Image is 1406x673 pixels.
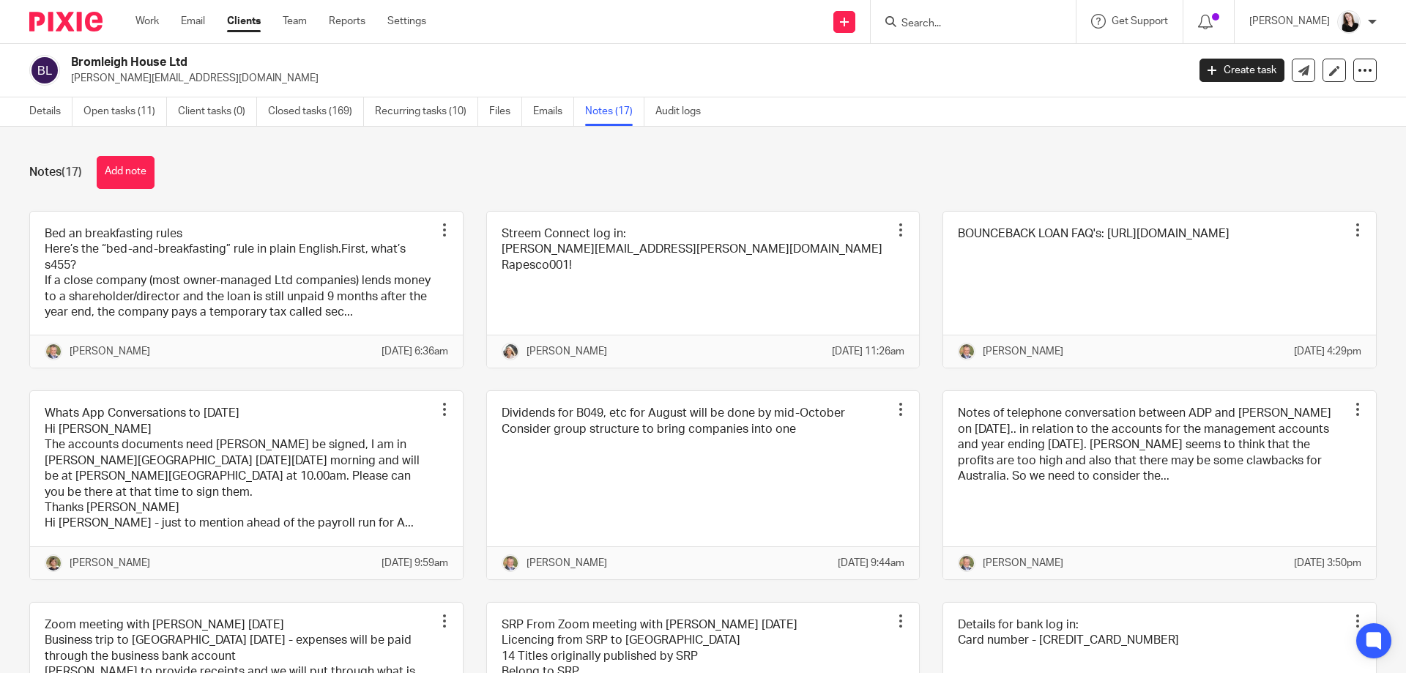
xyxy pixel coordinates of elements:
[227,14,261,29] a: Clients
[29,165,82,180] h1: Notes
[958,343,975,360] img: High%20Res%20Andrew%20Price%20Accountants_Poppy%20Jakes%20photography-1109.jpg
[135,14,159,29] a: Work
[29,97,72,126] a: Details
[502,554,519,572] img: High%20Res%20Andrew%20Price%20Accountants_Poppy%20Jakes%20photography-1109.jpg
[329,14,365,29] a: Reports
[527,344,607,359] p: [PERSON_NAME]
[62,166,82,178] span: (17)
[1112,16,1168,26] span: Get Support
[655,97,712,126] a: Audit logs
[585,97,644,126] a: Notes (17)
[45,343,62,360] img: High%20Res%20Andrew%20Price%20Accountants_Poppy%20Jakes%20photography-1109.jpg
[1294,344,1361,359] p: [DATE] 4:29pm
[489,97,522,126] a: Files
[958,554,975,572] img: High%20Res%20Andrew%20Price%20Accountants_Poppy%20Jakes%20photography-1109.jpg
[1249,14,1330,29] p: [PERSON_NAME]
[533,97,574,126] a: Emails
[527,556,607,570] p: [PERSON_NAME]
[70,344,150,359] p: [PERSON_NAME]
[29,55,60,86] img: svg%3E
[283,14,307,29] a: Team
[502,343,519,360] img: High%20Res%20Andrew%20Price%20Accountants_Poppy%20Jakes%20photography-1187-3.jpg
[71,71,1178,86] p: [PERSON_NAME][EMAIL_ADDRESS][DOMAIN_NAME]
[45,554,62,572] img: High%20Res%20Andrew%20Price%20Accountants_Poppy%20Jakes%20photography-1142.jpg
[70,556,150,570] p: [PERSON_NAME]
[838,556,904,570] p: [DATE] 9:44am
[83,97,167,126] a: Open tasks (11)
[983,556,1063,570] p: [PERSON_NAME]
[1337,10,1361,34] img: HR%20Andrew%20Price_Molly_Poppy%20Jakes%20Photography-7.jpg
[71,55,956,70] h2: Bromleigh House Ltd
[268,97,364,126] a: Closed tasks (169)
[382,344,448,359] p: [DATE] 6:36am
[382,556,448,570] p: [DATE] 9:59am
[900,18,1032,31] input: Search
[181,14,205,29] a: Email
[29,12,103,31] img: Pixie
[1294,556,1361,570] p: [DATE] 3:50pm
[178,97,257,126] a: Client tasks (0)
[375,97,478,126] a: Recurring tasks (10)
[97,156,155,189] button: Add note
[832,344,904,359] p: [DATE] 11:26am
[1199,59,1284,82] a: Create task
[387,14,426,29] a: Settings
[983,344,1063,359] p: [PERSON_NAME]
